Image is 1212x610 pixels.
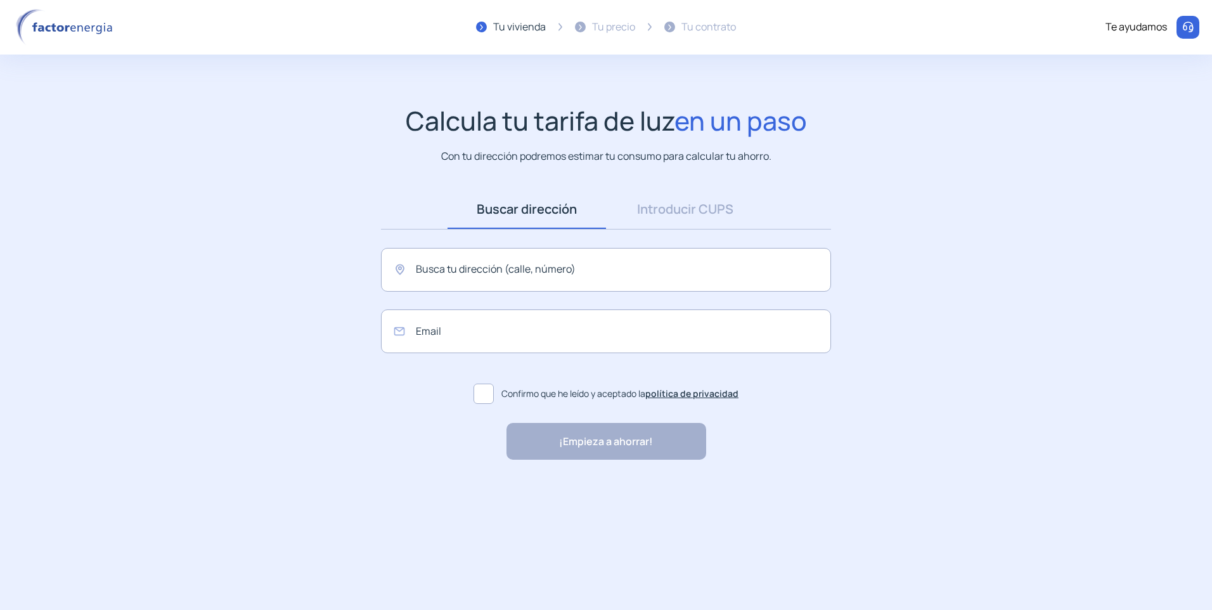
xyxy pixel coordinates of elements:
a: Buscar dirección [448,190,606,229]
a: Introducir CUPS [606,190,764,229]
div: Te ayudamos [1106,19,1167,36]
img: logo factor [13,9,120,46]
span: en un paso [674,103,807,138]
div: Tu precio [592,19,635,36]
a: política de privacidad [645,387,738,399]
p: Con tu dirección podremos estimar tu consumo para calcular tu ahorro. [441,148,771,164]
div: Tu contrato [681,19,736,36]
img: llamar [1182,21,1194,34]
h1: Calcula tu tarifa de luz [406,105,807,136]
div: Tu vivienda [493,19,546,36]
span: Confirmo que he leído y aceptado la [501,387,738,401]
